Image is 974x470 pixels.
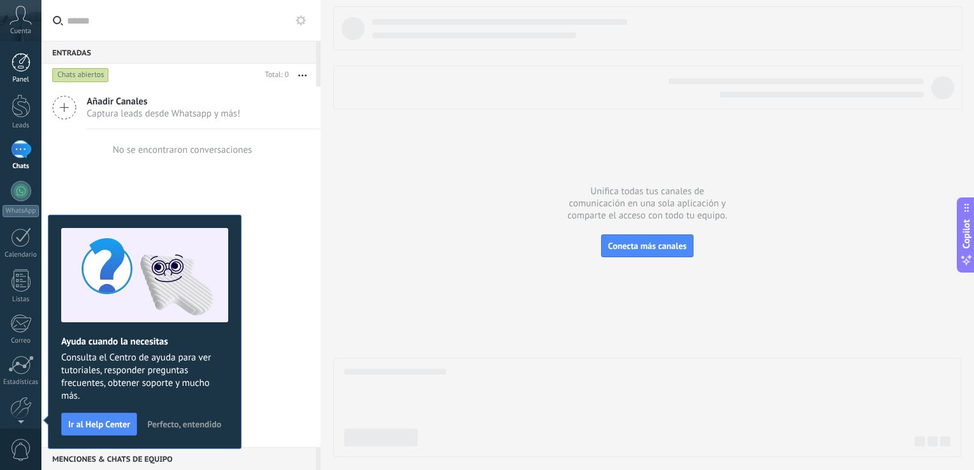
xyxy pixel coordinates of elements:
div: Listas [3,296,40,304]
div: Total: 0 [260,69,289,82]
span: Perfecto, entendido [147,420,221,429]
div: Panel [3,76,40,84]
div: Chats [3,162,40,171]
button: Más [289,64,316,87]
div: Leads [3,122,40,130]
div: Calendario [3,251,40,259]
div: Correo [3,337,40,345]
span: Captura leads desde Whatsapp y más! [87,108,240,120]
div: No se encontraron conversaciones [113,144,252,156]
button: Ir al Help Center [61,413,137,436]
div: Entradas [41,41,316,64]
span: Añadir Canales [87,96,240,108]
span: Copilot [960,220,973,249]
span: Consulta el Centro de ayuda para ver tutoriales, responder preguntas frecuentes, obtener soporte ... [61,352,228,402]
span: Ir al Help Center [68,420,130,429]
span: Conecta más canales [608,240,687,252]
span: Cuenta [10,27,31,36]
button: Conecta más canales [601,234,694,257]
div: WhatsApp [3,205,39,217]
div: Menciones & Chats de equipo [41,447,316,470]
h2: Ayuda cuando la necesitas [61,336,228,348]
div: Estadísticas [3,378,40,387]
div: Chats abiertos [52,68,109,83]
button: Perfecto, entendido [142,415,227,434]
